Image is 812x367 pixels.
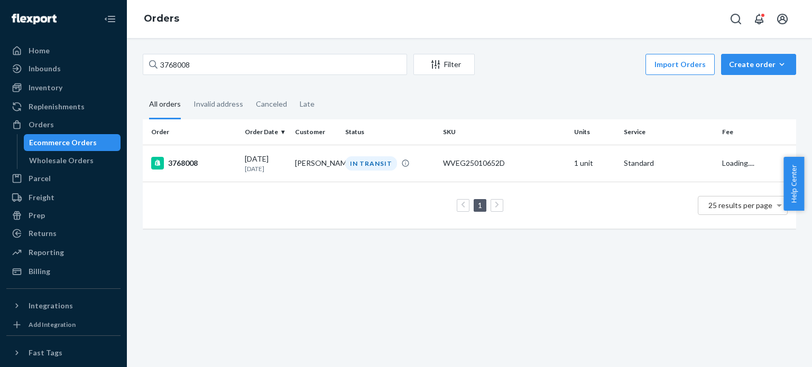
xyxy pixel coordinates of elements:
[291,145,341,182] td: [PERSON_NAME]
[725,8,746,30] button: Open Search Box
[6,42,121,59] a: Home
[151,157,236,170] div: 3768008
[721,54,796,75] button: Create order
[29,45,50,56] div: Home
[6,297,121,314] button: Integrations
[570,119,620,145] th: Units
[6,225,121,242] a: Returns
[620,119,717,145] th: Service
[718,145,796,182] td: Loading....
[718,119,796,145] th: Fee
[29,228,57,239] div: Returns
[413,54,475,75] button: Filter
[708,201,772,210] span: 25 results per page
[414,59,474,70] div: Filter
[6,344,121,361] button: Fast Tags
[29,119,54,130] div: Orders
[29,247,64,258] div: Reporting
[99,8,121,30] button: Close Navigation
[143,54,407,75] input: Search orders
[624,158,713,168] p: Standard
[245,154,287,173] div: [DATE]
[729,59,788,70] div: Create order
[29,63,61,74] div: Inbounds
[6,79,121,96] a: Inventory
[12,14,57,24] img: Flexport logo
[443,158,565,168] div: WVEG25010652D
[135,4,188,34] ol: breadcrumbs
[29,320,76,329] div: Add Integration
[29,173,51,184] div: Parcel
[345,156,397,171] div: IN TRANSIT
[29,137,97,148] div: Ecommerce Orders
[256,90,287,118] div: Canceled
[6,116,121,133] a: Orders
[6,98,121,115] a: Replenishments
[29,82,62,93] div: Inventory
[143,119,241,145] th: Order
[570,145,620,182] td: 1 unit
[300,90,315,118] div: Late
[6,60,121,77] a: Inbounds
[749,8,770,30] button: Open notifications
[241,119,291,145] th: Order Date
[476,201,484,210] a: Page 1 is your current page
[24,152,121,169] a: Wholesale Orders
[29,266,50,277] div: Billing
[645,54,715,75] button: Import Orders
[24,134,121,151] a: Ecommerce Orders
[783,157,804,211] button: Help Center
[745,335,801,362] iframe: Opens a widget where you can chat to one of our agents
[6,263,121,280] a: Billing
[439,119,569,145] th: SKU
[144,13,179,24] a: Orders
[295,127,337,136] div: Customer
[29,300,73,311] div: Integrations
[29,347,62,358] div: Fast Tags
[29,210,45,221] div: Prep
[149,90,181,119] div: All orders
[6,170,121,187] a: Parcel
[245,164,287,173] p: [DATE]
[6,189,121,206] a: Freight
[6,207,121,224] a: Prep
[6,318,121,331] a: Add Integration
[193,90,243,118] div: Invalid address
[772,8,793,30] button: Open account menu
[29,155,94,166] div: Wholesale Orders
[341,119,439,145] th: Status
[29,192,54,203] div: Freight
[29,101,85,112] div: Replenishments
[6,244,121,261] a: Reporting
